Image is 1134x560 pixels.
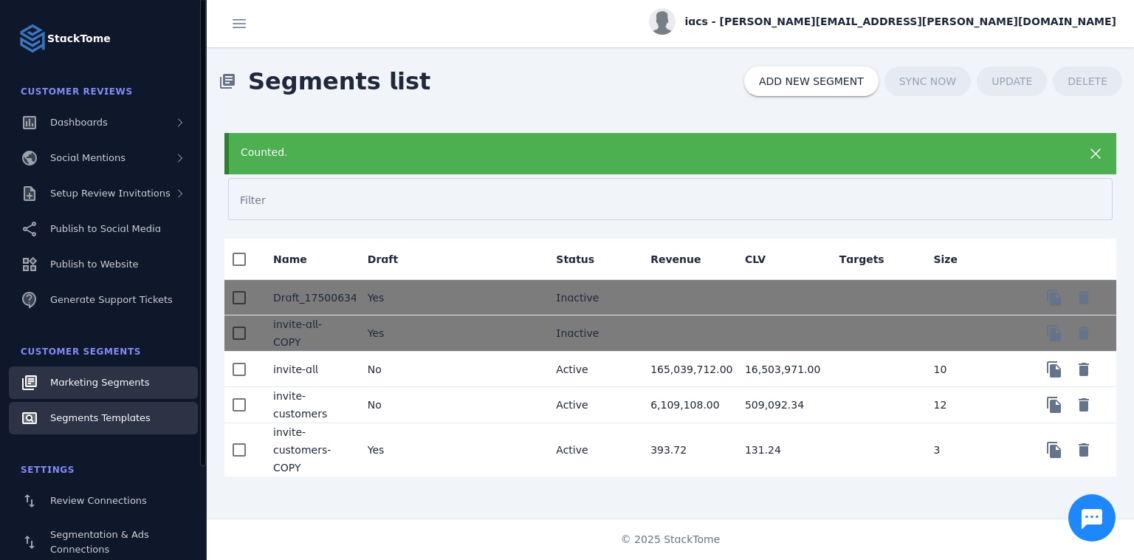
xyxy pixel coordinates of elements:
[544,352,639,387] mat-cell: Active
[1069,390,1099,420] button: Delete
[356,280,450,315] mat-cell: Yes
[544,280,639,315] mat-cell: Inactive
[47,31,111,47] strong: StackTome
[1039,435,1069,465] button: Copy
[1069,435,1099,465] button: Delete
[759,76,864,86] span: ADD NEW SEGMENT
[933,252,958,267] div: Size
[18,24,47,53] img: Logo image
[273,252,307,267] div: Name
[9,366,198,399] a: Marketing Segments
[261,280,356,315] mat-cell: Draft_1750063449489
[733,352,828,387] mat-cell: 16,503,971.00
[1039,390,1069,420] button: Copy
[621,532,721,547] span: © 2025 StackTome
[650,252,714,267] div: Revenue
[1039,283,1069,313] button: Copy
[50,412,151,423] span: Segments Templates
[921,387,1016,423] mat-cell: 12
[219,72,236,90] mat-icon: library_books
[921,352,1016,387] mat-cell: 10
[21,346,141,357] span: Customer Segments
[544,315,639,352] mat-cell: Inactive
[1039,318,1069,348] button: Copy
[50,117,108,128] span: Dashboards
[744,66,879,96] button: ADD NEW SEGMENT
[556,252,594,267] div: Status
[261,315,356,352] mat-cell: invite-all-COPY
[368,252,411,267] div: Draft
[544,423,639,477] mat-cell: Active
[273,252,320,267] div: Name
[649,8,676,35] img: profile.jpg
[639,387,733,423] mat-cell: 6,109,108.00
[50,529,149,555] span: Segmentation & Ads Connections
[733,423,828,477] mat-cell: 131.24
[50,259,138,270] span: Publish to Website
[50,294,173,305] span: Generate Support Tickets
[649,8,1116,35] button: iacs - [PERSON_NAME][EMAIL_ADDRESS][PERSON_NAME][DOMAIN_NAME]
[9,213,198,245] a: Publish to Social Media
[9,284,198,316] a: Generate Support Tickets
[745,252,779,267] div: CLV
[650,252,701,267] div: Revenue
[236,52,442,111] span: Segments list
[50,495,147,506] span: Review Connections
[50,188,171,199] span: Setup Review Invitations
[356,423,450,477] mat-cell: Yes
[1069,355,1099,384] button: Delete
[933,252,971,267] div: Size
[50,223,161,234] span: Publish to Social Media
[50,152,126,163] span: Social Mentions
[368,252,398,267] div: Draft
[50,377,149,388] span: Marketing Segments
[241,145,1018,160] div: Counted.
[556,252,608,267] div: Status
[684,14,1116,30] span: iacs - [PERSON_NAME][EMAIL_ADDRESS][PERSON_NAME][DOMAIN_NAME]
[240,194,266,206] mat-label: Filter
[733,387,828,423] mat-cell: 509,092.34
[261,387,356,423] mat-cell: invite-customers
[1069,318,1099,348] button: Delete
[639,423,733,477] mat-cell: 393.72
[9,248,198,281] a: Publish to Website
[9,402,198,434] a: Segments Templates
[828,239,922,280] mat-header-cell: Targets
[921,423,1016,477] mat-cell: 3
[1069,283,1099,313] button: Delete
[356,387,450,423] mat-cell: No
[21,86,133,97] span: Customer Reviews
[544,387,639,423] mat-cell: Active
[745,252,766,267] div: CLV
[261,352,356,387] mat-cell: invite-all
[9,485,198,517] a: Review Connections
[21,465,75,475] span: Settings
[639,352,733,387] mat-cell: 165,039,712.00
[261,423,356,477] mat-cell: invite-customers-COPY
[356,352,450,387] mat-cell: No
[1039,355,1069,384] button: Copy
[356,315,450,352] mat-cell: Yes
